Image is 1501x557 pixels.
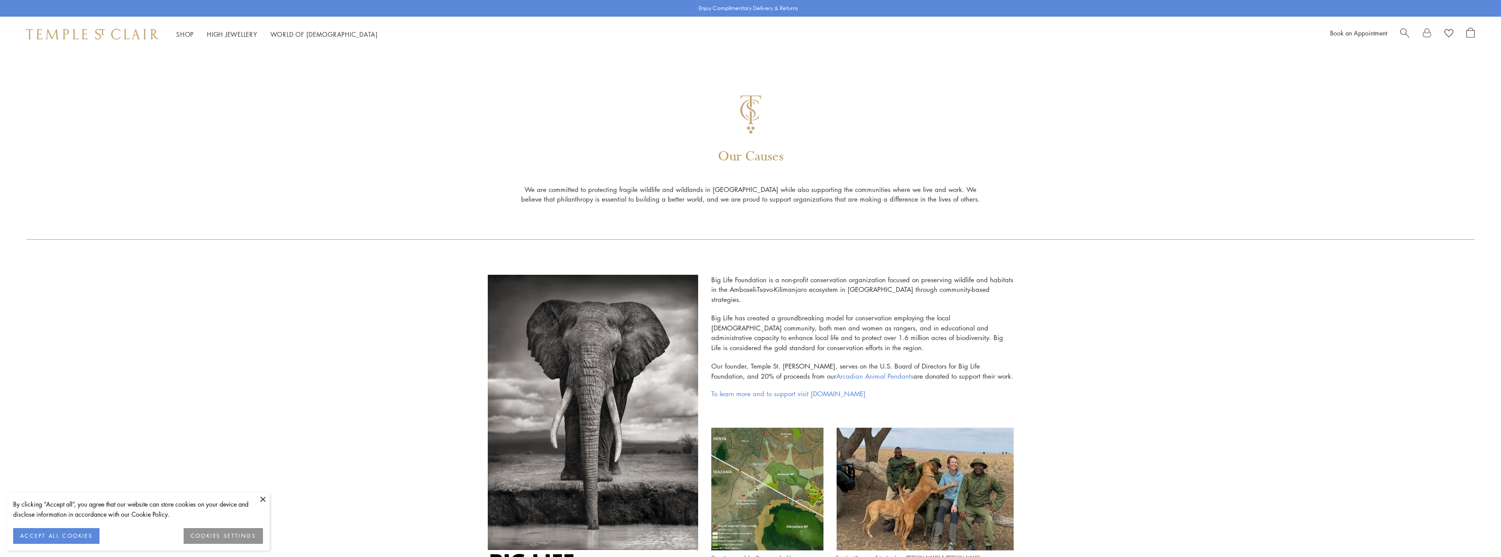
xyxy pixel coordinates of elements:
button: ACCEPT ALL COOKIES [13,528,99,544]
a: Arcadian Animal Pendants [836,372,913,380]
p: Big Life has created a groundbreaking model for conservation employing the local [DEMOGRAPHIC_DAT... [711,313,1014,361]
p: Our Causes [718,147,784,184]
img: Temple_Rangers.jpg [837,428,1013,551]
a: Open Shopping Bag [1466,28,1475,41]
a: Book an Appointment [1330,28,1387,37]
p: Enjoy Complimentary Delivery & Returns [699,4,798,13]
div: By clicking “Accept all”, you agree that our website can store cookies on your device and disclos... [13,499,263,519]
a: Search [1400,28,1409,41]
p: Big Life Foundation is a non-profit conservation organization focused on preserving wildlife and ... [711,275,1014,313]
p: Our founder, Temple St. [PERSON_NAME], serves on the U.S. Board of Directors for Big Life Foundat... [711,361,1014,390]
a: To learn more and to support visit [DOMAIN_NAME] [711,390,1014,398]
img: Big-Life-Foundation.jpg [488,275,698,550]
nav: Main navigation [176,29,378,40]
a: World of [DEMOGRAPHIC_DATA]World of [DEMOGRAPHIC_DATA] [270,30,378,39]
a: High JewelleryHigh Jewellery [207,30,257,39]
a: ShopShop [176,30,194,39]
img: Map.png [711,428,824,551]
a: View Wishlist [1444,28,1453,41]
img: Gold-Monogram1.png [740,96,761,134]
button: COOKIES SETTINGS [184,528,263,544]
p: We are committed to protecting fragile wildlife and wildlands in [GEOGRAPHIC_DATA] while also sup... [521,184,981,239]
img: Temple St. Clair [26,29,159,39]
